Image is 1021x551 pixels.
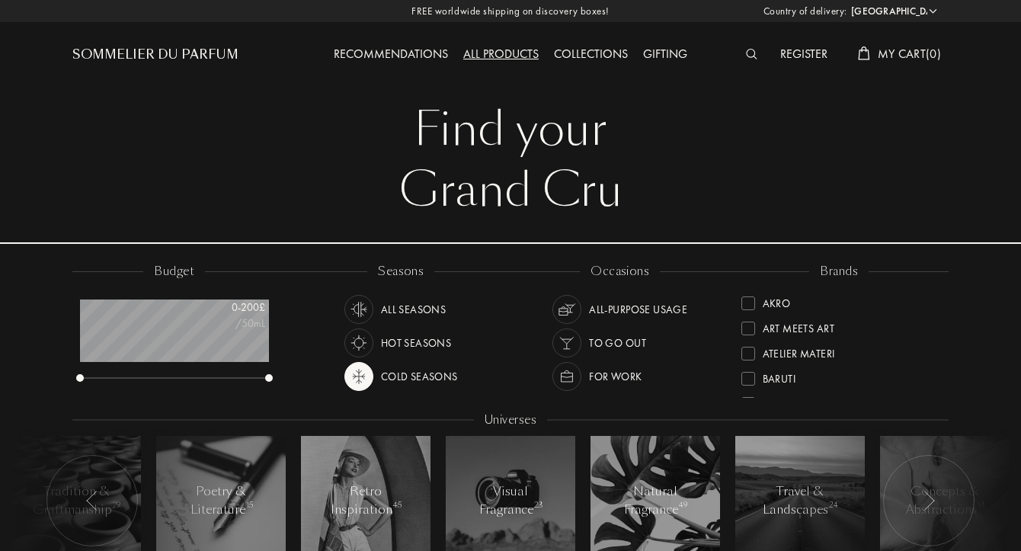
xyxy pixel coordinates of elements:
div: Grand Cru [84,160,937,221]
img: usage_occasion_party_white.svg [556,332,578,354]
div: Hot Seasons [381,328,452,357]
div: seasons [367,263,434,280]
span: My Cart ( 0 ) [878,46,941,62]
span: Country of delivery: [763,4,847,19]
div: All Seasons [381,295,446,324]
img: usage_season_cold.svg [348,366,370,387]
div: Collections [546,45,635,65]
div: Cold Seasons [381,362,458,391]
div: All products [456,45,546,65]
img: usage_season_hot_white.svg [348,332,370,354]
div: Atelier Materi [763,341,835,361]
div: Baruti [763,366,796,386]
img: search_icn_white.svg [746,49,757,59]
img: cart_white.svg [858,46,870,60]
a: All products [456,46,546,62]
div: Travel & Landscapes [763,482,837,519]
div: 0 - 200 £ [189,300,265,316]
img: usage_occasion_all_white.svg [556,299,578,320]
div: Gifting [635,45,695,65]
div: Recommendations [326,45,456,65]
span: 49 [679,500,687,511]
img: arr_left.svg [86,491,98,511]
div: brands [809,263,869,280]
div: Akro [763,290,791,311]
div: To go Out [589,328,646,357]
div: occasions [580,263,660,280]
div: Natural Fragrance [623,482,688,519]
a: Collections [546,46,635,62]
img: usage_occasion_work_white.svg [556,366,578,387]
div: Register [773,45,835,65]
div: budget [143,263,205,280]
div: Universes [474,412,547,429]
span: 15 [246,500,253,511]
div: Binet-Papillon [763,391,838,412]
span: 23 [534,500,543,511]
img: arr_left.svg [923,491,935,511]
a: Recommendations [326,46,456,62]
div: All-purpose Usage [589,295,687,324]
div: Find your [84,99,937,160]
div: For Work [589,362,642,391]
img: usage_season_average_white.svg [348,299,370,320]
span: 45 [393,500,402,511]
div: Visual Fragrance [478,482,543,519]
div: Art Meets Art [763,316,834,336]
a: Gifting [635,46,695,62]
a: Register [773,46,835,62]
div: Retro Inspiration [331,482,401,519]
div: /50mL [189,316,265,332]
a: Sommelier du Parfum [72,46,238,64]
